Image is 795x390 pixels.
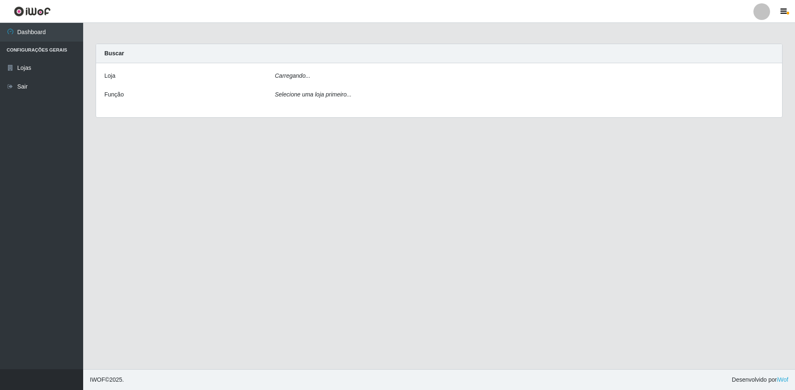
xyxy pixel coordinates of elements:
span: Desenvolvido por [732,375,788,384]
span: IWOF [90,376,105,383]
i: Selecione uma loja primeiro... [275,91,351,98]
span: © 2025 . [90,375,124,384]
a: iWof [777,376,788,383]
img: CoreUI Logo [14,6,51,17]
label: Função [104,90,124,99]
label: Loja [104,72,115,80]
i: Carregando... [275,72,311,79]
strong: Buscar [104,50,124,57]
